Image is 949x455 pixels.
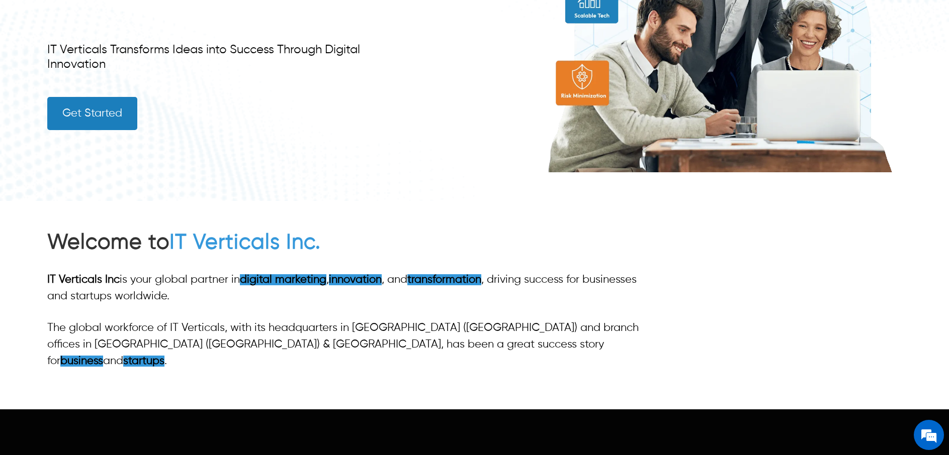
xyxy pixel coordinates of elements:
em: Submit [147,309,183,323]
a: IT Verticals Inc. [169,232,321,253]
div: IT Verticals Transforms Ideas into Success Through Digital Innovation [47,43,389,72]
img: salesiqlogo_leal7QplfZFryJ6FIlVepeu7OftD7mt8q6exU6-34PB8prfIgodN67KcxXM9Y7JQ_.png [69,264,76,270]
h2: Welcome to [47,229,645,257]
a: transformation [407,274,481,285]
p: The global workforce of IT Verticals, with its headquarters in [GEOGRAPHIC_DATA] ([GEOGRAPHIC_DAT... [47,320,645,370]
a: startups [123,356,164,367]
a: Get Started [47,97,137,130]
div: Leave a message [52,56,169,69]
img: logo_Zg8I0qSkbAqR2WFHt3p6CTuqpyXMFPubPcD2OT02zFN43Cy9FUNNG3NEPhM_Q1qe_.png [17,60,42,66]
a: digital marketing [240,274,326,285]
em: Driven by SalesIQ [79,263,128,270]
textarea: Type your message and click 'Submit' [5,274,192,309]
a: business [60,356,103,367]
p: is your global partner in , , and , driving success for businesses and startups worldwide. [47,272,645,305]
span: We are offline. Please leave us a message. [21,127,176,228]
div: Minimize live chat window [165,5,189,29]
a: IT Verticals Inc [47,274,120,285]
a: innovation [329,274,382,285]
